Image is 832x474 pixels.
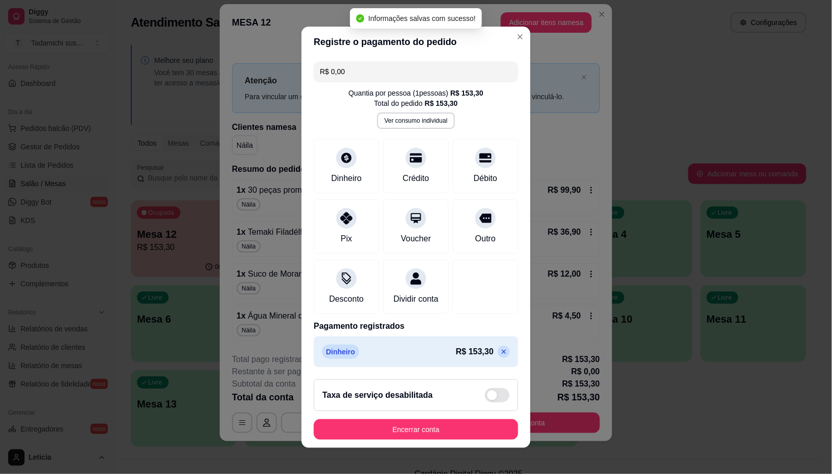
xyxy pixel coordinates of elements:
button: Close [512,29,528,45]
input: Ex.: hambúrguer de cordeiro [320,61,512,82]
p: Pagamento registrados [314,320,518,332]
div: Desconto [329,293,364,305]
p: Dinheiro [322,345,359,359]
div: Dinheiro [331,172,362,185]
p: R$ 153,30 [456,346,494,358]
div: R$ 153,30 [425,98,458,108]
button: Encerrar conta [314,419,518,440]
div: Voucher [401,233,431,245]
div: Total do pedido [374,98,458,108]
div: Outro [475,233,496,245]
div: R$ 153,30 [450,88,483,98]
header: Registre o pagamento do pedido [302,27,530,57]
div: Crédito [403,172,429,185]
button: Ver consumo individual [377,112,454,129]
div: Dividir conta [394,293,438,305]
div: Débito [474,172,497,185]
div: Quantia por pessoa ( 1 pessoas) [349,88,483,98]
div: Pix [341,233,352,245]
span: check-circle [356,14,364,22]
span: Informações salvas com sucesso! [368,14,476,22]
h2: Taxa de serviço desabilitada [322,389,433,401]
